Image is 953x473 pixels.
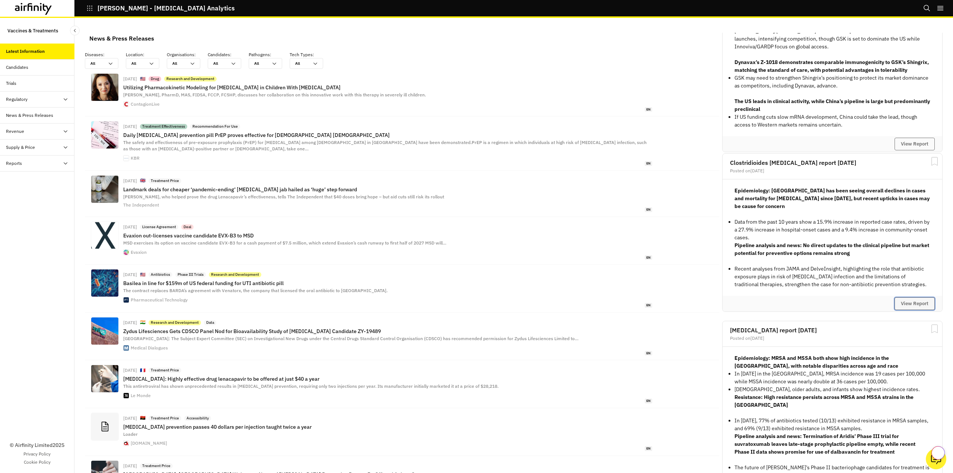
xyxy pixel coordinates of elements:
[151,320,199,325] p: Research and Development
[124,156,129,161] img: faviconV2
[6,128,24,135] div: Revenue
[123,124,137,129] div: [DATE]
[123,376,652,382] p: [MEDICAL_DATA]: Highly effective drug lenacapavir to be offered at just $40 a year
[85,69,719,116] a: [DATE]🇺🇸DrugResearch and DevelopmentUtilizing Pharmacokinetic Modeling for [MEDICAL_DATA] in Chil...
[85,265,719,312] a: [DATE]🇺🇸AntibioticsPhase III TrialsResearch and DevelopmentBasilea in line for $159m of US federa...
[123,194,444,199] span: [PERSON_NAME], who helped prove the drug Lenacapavir’s effectiveness, tells The Independent that ...
[123,320,137,325] div: [DATE]
[645,161,652,166] span: en
[123,288,388,293] span: The contract replaces BARDA’s agreement with Venatorx, the company that licensed the oral antibio...
[6,144,35,151] div: Supply & Price
[123,464,137,468] div: [DATE]
[645,399,652,403] span: en
[6,80,16,87] div: Trials
[131,441,167,445] div: [DOMAIN_NAME]
[91,269,118,297] img: shutterstock_2163497771.jpg
[123,368,137,373] div: [DATE]
[123,424,652,430] p: [MEDICAL_DATA] prevention passes 40 dollars per injection taught twice a year
[124,345,129,351] img: favicon.ico
[126,51,167,58] p: Location :
[124,250,129,255] img: favicon.ico
[131,393,151,398] div: Le Monde
[91,317,118,345] img: 231917-zydus-lifesciences-50.jpg
[123,84,652,90] p: Utilizing Pharmacokinetic Modeling for [MEDICAL_DATA] in Children With [MEDICAL_DATA]
[645,255,652,260] span: en
[734,433,915,455] strong: Pipeline analysis and news: Termination of Aridis’ Phase III trial for suvratoxumab leaves late-s...
[734,59,929,73] strong: Dynavax’s Z-1018 demonstrates comparable immunogenicity to GSK’s Shingrix, matching the standard ...
[91,222,118,249] img: 19d0d69c-7f37-4d3b-8f26-2866d4ec3311
[123,280,652,286] p: Basilea in line for $159m of US federal funding for UTI antibiotic pill
[151,76,159,82] p: Drug
[85,171,719,217] a: [DATE]🇬🇧Treatment PriceLandmark deals for cheaper ‘pandemic-ending’ [MEDICAL_DATA] jab hailed as ...
[895,138,935,150] button: View Report
[151,368,179,373] p: Treatment Price
[151,272,170,277] p: Antibiotics
[91,176,118,203] img: HIV_Prevention_14964.jpg
[142,224,176,230] p: License Agreement
[734,19,930,51] p: Gepotidacin’s PDUFA date just four days ahead of [PERSON_NAME]/[PERSON_NAME]'s zoliflodacin point...
[140,178,146,184] p: 🇬🇧
[85,313,719,360] a: [DATE]🇮🇳Research and DevelopmentDataZydus Lifesciences Gets CDSCO Panel Nod for Bioavailability S...
[734,355,898,369] strong: Epidemiology: MRSA and MSSA both show high incidence in the [GEOGRAPHIC_DATA], with notable dispa...
[734,98,930,112] strong: The US leads in clinical activity, while China’s pipeline is large but predominantly preclinical
[85,408,719,456] a: [DATE]🇦🇴Treatment PriceAccessibility[MEDICAL_DATA] prevention passes 40 dollars per injection tau...
[123,431,138,437] span: Loader
[930,157,939,166] svg: Bookmark Report
[24,459,51,466] a: Cookie Policy
[734,74,930,90] p: GSK may need to strengthen Shingrix’s positioning to protect its market dominance as competitors,...
[131,346,168,350] div: Medical Dialogues
[123,240,446,246] span: MSD exercises its option on vaccine candidate EVX-B3 for a cash payment of $7.5 million, which ex...
[23,451,51,457] a: Privacy Policy
[734,394,914,408] strong: Resistance: High resistance persists across MRSA and MSSA strains in the [GEOGRAPHIC_DATA]
[10,441,64,449] p: © Airfinity Limited 2025
[926,449,946,469] button: Ask our analysts
[734,370,930,386] p: In [DATE] in the [GEOGRAPHIC_DATA], MRSA incidence was 19 cases per 100,000 while MSSA incidence ...
[124,441,129,446] img: faviconV2
[140,76,146,82] p: 🇺🇸
[734,113,930,129] p: If US funding cuts slow mRNA development, China could take the lead, though access to Western mar...
[208,51,249,58] p: Candidates :
[86,2,235,15] button: [PERSON_NAME] - [MEDICAL_DATA] Analytics
[123,203,159,207] div: The Independent
[85,217,719,265] a: [DATE]License AgreementDealEvaxion out-licenses vaccine candidate EVX-B3 to MSDMSD exercises its ...
[206,320,214,325] p: Data
[124,297,129,303] img: cropped-Pharmaceutical-Technology-Favicon-300x300.png
[91,121,118,148] img: 29107_31027_3232_v150.jpg
[89,33,154,44] div: News & Press Releases
[7,24,58,38] p: Vaccines & Treatments
[290,51,331,58] p: Tech Types :
[166,76,214,82] p: Research and Development
[123,233,652,239] p: Evaxion out-licenses vaccine candidate EVX-B3 to MSD
[895,297,935,310] button: View Report
[211,272,259,277] p: Research and Development
[123,328,652,334] p: Zydus Lifesciences Gets CDSCO Panel Nod for Bioavailability Study of [MEDICAL_DATA] Candidate ZY-...
[192,124,238,129] p: Recommendation For Use
[91,365,118,392] img: ccd3bb1_upload-1-cwndvvaprydn-ap24205636401239.jpg
[123,272,137,277] div: [DATE]
[734,417,930,432] p: In [DATE], 77% of antibiotics tested (10/13) exhibited resistance in MRSA samples, and 69% (9/13)...
[123,336,579,341] span: [GEOGRAPHIC_DATA]: The Subject Expert Committee (SEC) on Investigational New Drugs under the Cent...
[6,96,28,103] div: Regulatory
[85,360,719,408] a: [DATE]🇫🇷Treatment Price[MEDICAL_DATA]: Highly effective drug lenacapavir to be offered at just $4...
[178,272,204,277] p: Phase III Trials
[645,351,652,356] span: en
[131,102,160,106] div: ContagionLive
[70,26,80,35] button: Close Sidebar
[123,225,137,229] div: [DATE]
[123,77,137,81] div: [DATE]
[645,303,652,308] span: en
[123,179,137,183] div: [DATE]
[734,187,930,210] strong: Epidemiology: [GEOGRAPHIC_DATA] has been seeing overall declines in cases and mortality for [MEDI...
[140,319,146,326] p: 🇮🇳
[140,415,146,421] p: 🇦🇴
[124,102,129,107] img: favicon.ico
[930,324,939,333] svg: Bookmark Report
[123,186,652,192] p: Landmark deals for cheaper ‘pandemic-ending’ [MEDICAL_DATA] jab hailed as ‘huge’ step forward
[131,156,140,160] div: KBR
[6,64,28,71] div: Candidates
[131,298,188,302] div: Pharmaceutical Technology
[85,51,126,58] p: Diseases :
[6,112,53,119] div: News & Press Releases
[6,160,22,167] div: Reports
[131,250,147,255] div: Evaxion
